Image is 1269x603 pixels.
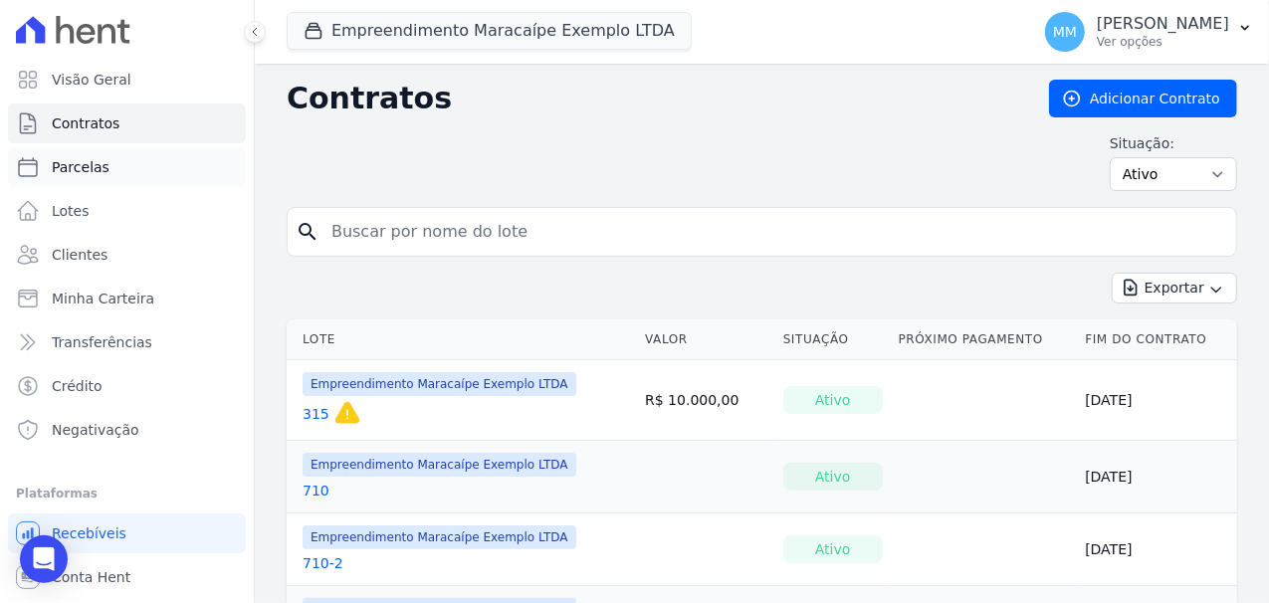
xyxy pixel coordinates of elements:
[783,463,883,491] div: Ativo
[52,201,90,221] span: Lotes
[1053,25,1077,39] span: MM
[287,12,692,50] button: Empreendimento Maracaípe Exemplo LTDA
[303,372,576,396] span: Empreendimento Maracaípe Exemplo LTDA
[287,319,637,360] th: Lote
[52,113,119,133] span: Contratos
[8,279,246,318] a: Minha Carteira
[16,482,238,505] div: Plataformas
[8,60,246,100] a: Visão Geral
[52,245,107,265] span: Clientes
[783,535,883,563] div: Ativo
[1077,513,1237,586] td: [DATE]
[303,553,343,573] a: 710-2
[52,332,152,352] span: Transferências
[52,70,131,90] span: Visão Geral
[783,386,883,414] div: Ativo
[1029,4,1269,60] button: MM [PERSON_NAME] Ver opções
[287,81,1017,116] h2: Contratos
[303,481,329,501] a: 710
[1077,360,1237,441] td: [DATE]
[1077,319,1237,360] th: Fim do Contrato
[20,535,68,583] div: Open Intercom Messenger
[1112,273,1237,303] button: Exportar
[1049,80,1237,117] a: Adicionar Contrato
[1097,34,1229,50] p: Ver opções
[8,103,246,143] a: Contratos
[52,289,154,308] span: Minha Carteira
[8,322,246,362] a: Transferências
[1097,14,1229,34] p: [PERSON_NAME]
[8,410,246,450] a: Negativação
[52,376,103,396] span: Crédito
[303,453,576,477] span: Empreendimento Maracaípe Exemplo LTDA
[8,147,246,187] a: Parcelas
[8,557,246,597] a: Conta Hent
[296,220,319,244] i: search
[319,212,1228,252] input: Buscar por nome do lote
[8,235,246,275] a: Clientes
[8,513,246,553] a: Recebíveis
[8,191,246,231] a: Lotes
[52,523,126,543] span: Recebíveis
[1110,133,1237,153] label: Situação:
[637,319,775,360] th: Valor
[637,360,775,441] td: R$ 10.000,00
[8,366,246,406] a: Crédito
[303,404,329,424] a: 315
[775,319,891,360] th: Situação
[52,420,139,440] span: Negativação
[52,157,109,177] span: Parcelas
[303,525,576,549] span: Empreendimento Maracaípe Exemplo LTDA
[1077,441,1237,513] td: [DATE]
[891,319,1078,360] th: Próximo Pagamento
[52,567,130,587] span: Conta Hent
